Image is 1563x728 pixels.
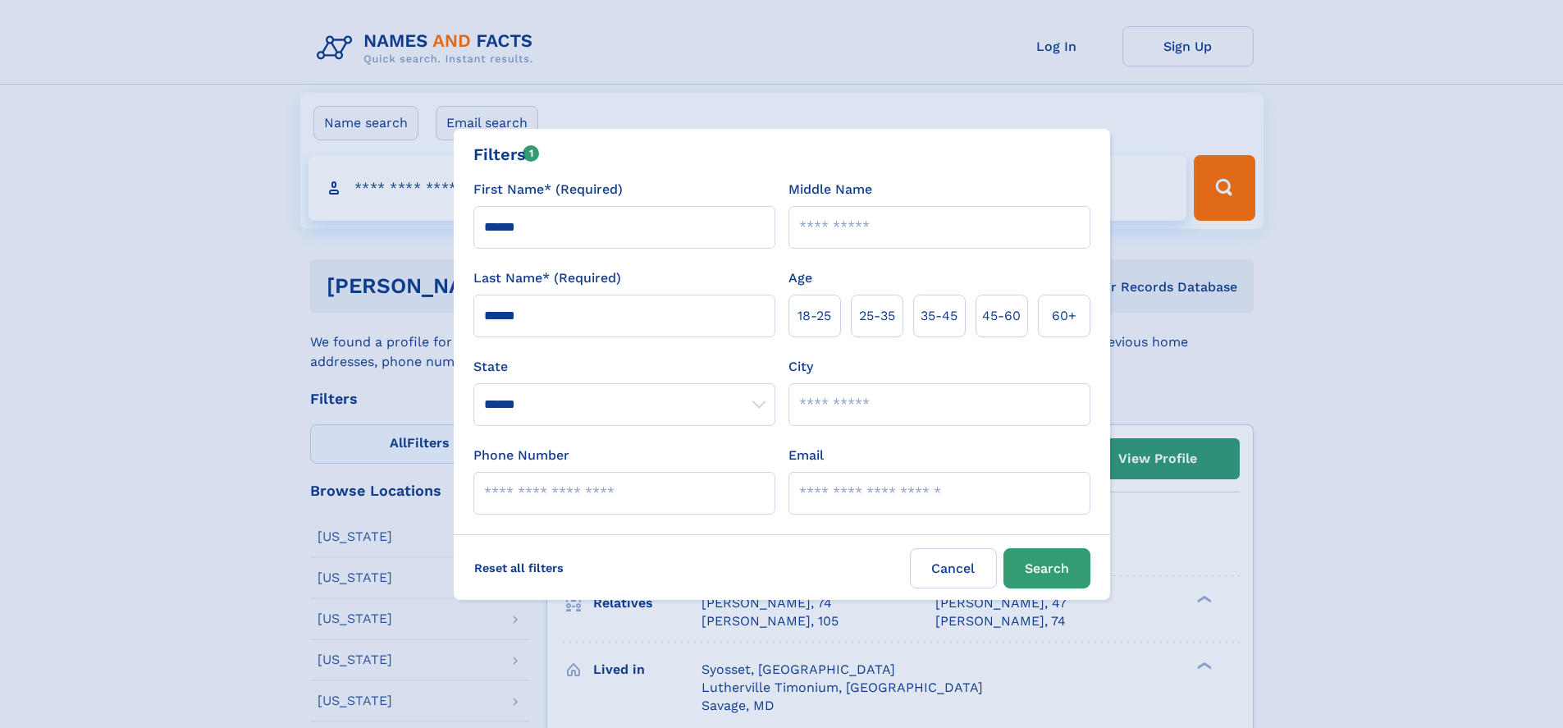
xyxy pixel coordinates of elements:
[982,306,1021,326] span: 45‑60
[797,306,831,326] span: 18‑25
[788,357,813,377] label: City
[473,446,569,465] label: Phone Number
[788,446,824,465] label: Email
[910,548,997,588] label: Cancel
[788,268,812,288] label: Age
[473,357,775,377] label: State
[859,306,895,326] span: 25‑35
[473,180,623,199] label: First Name* (Required)
[788,180,872,199] label: Middle Name
[1003,548,1090,588] button: Search
[464,548,574,588] label: Reset all filters
[921,306,957,326] span: 35‑45
[473,142,540,167] div: Filters
[1052,306,1076,326] span: 60+
[473,268,621,288] label: Last Name* (Required)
